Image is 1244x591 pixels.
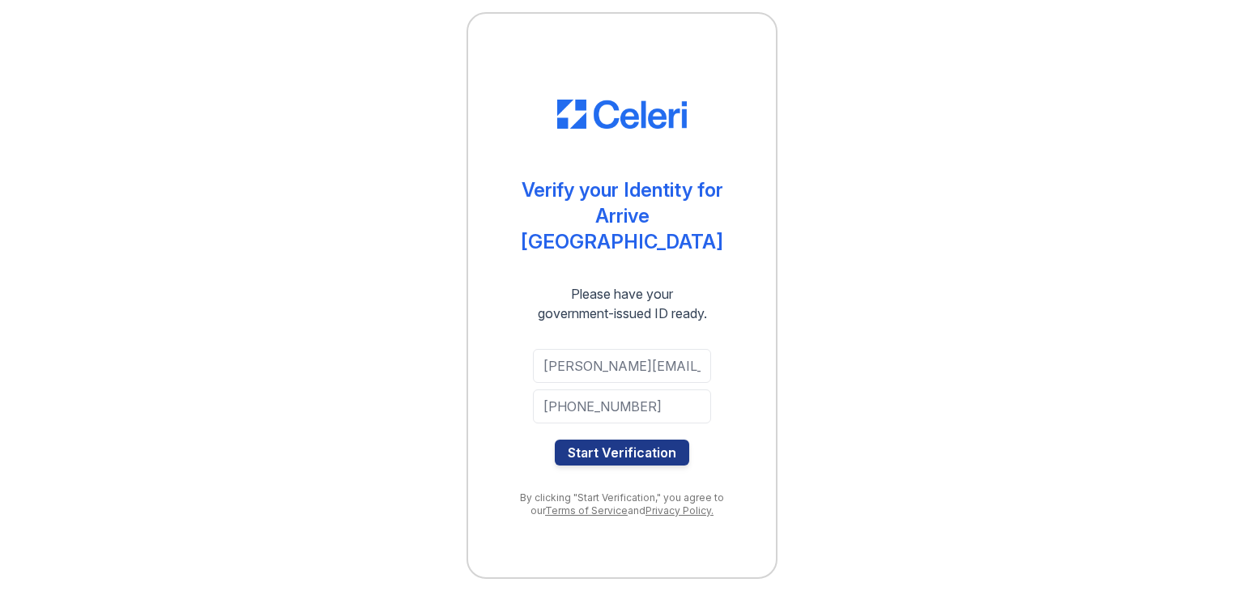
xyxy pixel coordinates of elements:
[557,100,687,129] img: CE_Logo_Blue-a8612792a0a2168367f1c8372b55b34899dd931a85d93a1a3d3e32e68fde9ad4.png
[501,491,743,517] div: By clicking "Start Verification," you agree to our and
[509,284,736,323] div: Please have your government-issued ID ready.
[645,504,714,517] a: Privacy Policy.
[545,504,628,517] a: Terms of Service
[533,349,711,383] input: Email
[501,177,743,255] div: Verify your Identity for Arrive [GEOGRAPHIC_DATA]
[555,440,689,466] button: Start Verification
[533,389,711,423] input: Phone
